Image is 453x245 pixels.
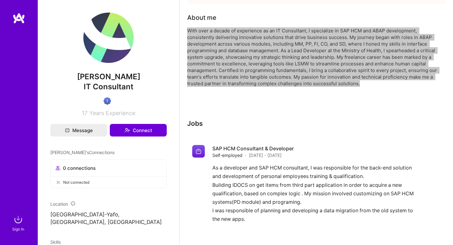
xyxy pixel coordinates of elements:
[249,152,282,159] span: [DATE] - [DATE]
[212,145,294,152] h4: SAP HCM Consultant & Developer
[212,152,243,159] span: Self-employed
[50,149,115,156] span: [PERSON_NAME]'s Connections
[82,110,87,116] span: 17
[12,226,24,232] div: Sign In
[192,145,205,158] img: Company logo
[13,213,25,232] a: sign inSign In
[50,201,167,207] div: Location
[187,27,439,87] div: With over a decade of experience as an IT Consultant, I specialize in SAP HCM and ABAP developmen...
[63,179,89,186] span: Not connected
[12,213,25,226] img: sign in
[50,211,167,226] p: [GEOGRAPHIC_DATA]-Yafo, [GEOGRAPHIC_DATA], [GEOGRAPHIC_DATA]
[50,239,61,245] span: Skills
[83,13,134,63] img: User Avatar
[89,110,135,116] span: Years Experience
[56,166,60,170] i: icon Collaborator
[187,13,216,22] div: About me
[245,152,246,159] span: ·
[103,97,111,105] img: High Potential User
[50,159,167,188] button: 0 connectionsNot connected
[110,124,167,136] button: Connect
[124,127,130,133] i: icon Connect
[65,128,70,132] i: icon Mail
[13,13,25,24] img: logo
[50,72,167,81] span: [PERSON_NAME]
[56,180,61,185] i: icon CloseGray
[63,165,96,171] span: 0 connections
[187,120,433,127] h3: Jobs
[84,82,133,91] span: IT Consultant
[50,124,107,136] button: Message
